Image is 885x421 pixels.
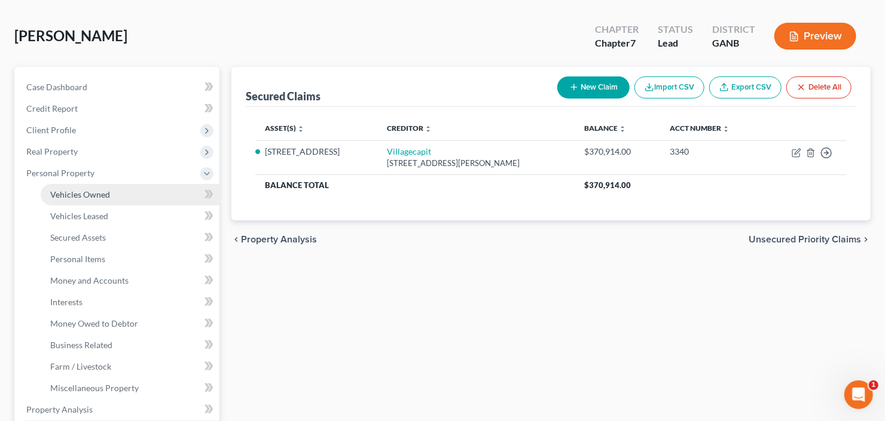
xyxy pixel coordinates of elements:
span: Interests [50,297,83,307]
a: Creditor unfold_more [387,124,432,133]
span: Vehicles Owned [50,189,110,199]
span: [PERSON_NAME] [14,27,127,44]
a: Villagecapit [387,146,431,156]
a: Business Related [41,334,219,356]
a: Case Dashboard [17,76,219,98]
span: Miscellaneous Property [50,383,139,393]
span: 7 [630,37,636,48]
a: Interests [41,291,219,313]
a: Vehicles Leased [41,205,219,227]
span: Personal Items [50,254,105,264]
span: Credit Report [26,103,78,113]
div: Chapter [595,36,639,50]
li: [STREET_ADDRESS] [265,146,368,158]
div: Chapter [595,23,639,36]
a: Asset(s) unfold_more [265,124,304,133]
a: Export CSV [709,76,782,99]
div: 3340 [670,146,753,158]
a: Credit Report [17,98,219,119]
div: Status [658,23,693,36]
div: $370,914.00 [584,146,651,158]
span: Money Owed to Debtor [50,318,138,328]
a: Miscellaneous Property [41,377,219,399]
th: Balance Total [255,174,575,196]
span: Property Analysis [241,235,317,244]
button: chevron_left Property Analysis [231,235,317,244]
a: Farm / Livestock [41,356,219,377]
span: Property Analysis [26,404,93,414]
button: Import CSV [634,76,704,99]
button: New Claim [557,76,630,99]
a: Secured Assets [41,227,219,248]
div: Lead [658,36,693,50]
a: Vehicles Owned [41,184,219,205]
span: 1 [869,380,878,390]
a: Money and Accounts [41,270,219,291]
a: Money Owed to Debtor [41,313,219,334]
a: Balance unfold_more [584,124,626,133]
button: Delete All [786,76,852,99]
i: chevron_right [861,235,871,244]
span: Unsecured Priority Claims [749,235,861,244]
a: Personal Items [41,248,219,270]
span: Money and Accounts [50,275,129,285]
i: unfold_more [722,125,730,133]
button: Unsecured Priority Claims chevron_right [749,235,871,244]
a: Property Analysis [17,399,219,420]
i: unfold_more [425,125,432,133]
a: Acct Number unfold_more [670,124,730,133]
i: unfold_more [297,125,304,133]
span: Farm / Livestock [50,361,111,371]
span: $370,914.00 [584,180,631,190]
iframe: Intercom live chat [844,380,873,409]
span: Secured Assets [50,232,106,242]
i: unfold_more [619,125,626,133]
span: Case Dashboard [26,82,87,92]
span: Personal Property [26,168,94,178]
span: Real Property [26,146,78,156]
div: [STREET_ADDRESS][PERSON_NAME] [387,158,565,169]
div: District [712,23,755,36]
i: chevron_left [231,235,241,244]
span: Client Profile [26,125,76,135]
div: GANB [712,36,755,50]
span: Vehicles Leased [50,211,108,221]
button: Preview [774,23,856,50]
div: Secured Claims [246,89,321,103]
span: Business Related [50,340,112,350]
